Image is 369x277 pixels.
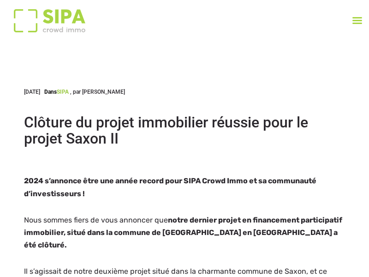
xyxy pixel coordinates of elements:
[24,176,316,198] strong: 2024 s’annonce être une année record pour SIPA Crowd Immo et sa communauté d’investisseurs !
[44,89,57,95] span: Dans
[24,88,125,96] div: [DATE]
[24,114,345,147] h1: Clôture du projet immobilier réussie pour le projet Saxon II
[24,216,342,249] b: notre dernier projet en financement participatif immobilier, situé dans la commune de [GEOGRAPHIC...
[24,216,168,224] span: Nous sommes fiers de vous annoncer que
[57,89,69,95] a: SIPA
[70,89,125,95] span: , par [PERSON_NAME]
[9,9,90,32] img: Logo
